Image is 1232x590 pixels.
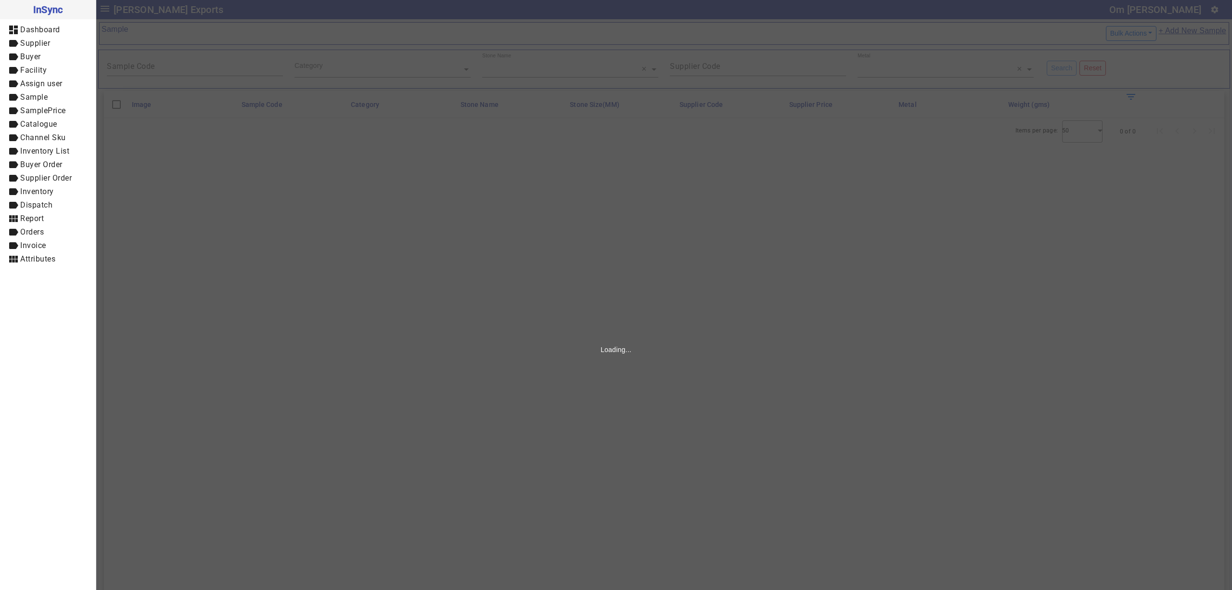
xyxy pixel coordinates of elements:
[20,146,69,156] span: Inventory List
[20,92,48,102] span: Sample
[20,52,41,61] span: Buyer
[20,200,52,210] span: Dispatch
[8,159,19,170] mat-icon: label
[8,226,19,238] mat-icon: label
[20,254,55,263] span: Attributes
[20,106,66,115] span: SamplePrice
[20,66,47,75] span: Facility
[8,199,19,211] mat-icon: label
[8,51,19,63] mat-icon: label
[20,187,54,196] span: Inventory
[8,38,19,49] mat-icon: label
[20,241,46,250] span: Invoice
[20,119,57,129] span: Catalogue
[8,92,19,103] mat-icon: label
[8,24,19,36] mat-icon: dashboard
[8,132,19,144] mat-icon: label
[8,213,19,224] mat-icon: view_module
[8,253,19,265] mat-icon: view_module
[8,118,19,130] mat-icon: label
[8,65,19,76] mat-icon: label
[20,160,63,169] span: Buyer Order
[20,133,66,142] span: Channel Sku
[8,145,19,157] mat-icon: label
[20,173,72,183] span: Supplier Order
[8,78,19,90] mat-icon: label
[8,172,19,184] mat-icon: label
[20,79,63,88] span: Assign user
[8,186,19,197] mat-icon: label
[20,25,60,34] span: Dashboard
[20,214,44,223] span: Report
[601,345,631,354] p: Loading...
[8,2,88,17] span: InSync
[8,240,19,251] mat-icon: label
[8,105,19,117] mat-icon: label
[20,39,50,48] span: Supplier
[20,227,44,236] span: Orders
